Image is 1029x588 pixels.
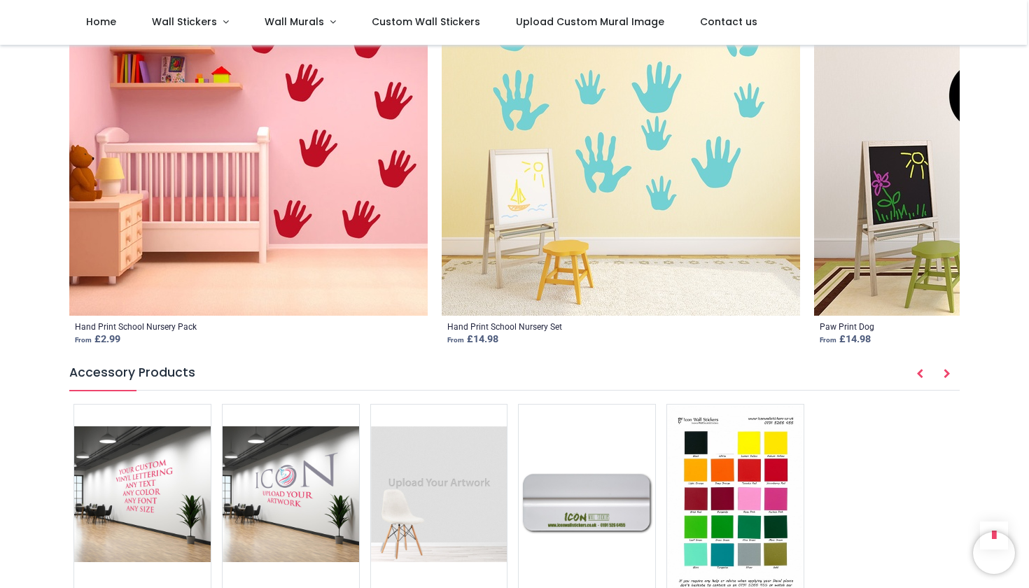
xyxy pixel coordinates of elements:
[447,321,562,333] a: Hand Print School Nursery Set
[973,532,1015,574] iframe: Brevo live chat
[265,15,324,29] span: Wall Murals
[820,336,836,344] span: From
[75,321,197,333] a: Hand Print School Nursery Pack
[447,333,498,345] strong: £ 14.98
[152,15,217,29] span: Wall Stickers
[86,15,116,29] span: Home
[75,336,92,344] span: From
[934,363,960,386] button: Next
[75,333,120,345] strong: £ 2.99
[516,15,664,29] span: Upload Custom Mural Image
[371,405,507,584] img: Custom Wallpaper Printing & Custom Wall Murals
[372,15,480,29] span: Custom Wall Stickers
[907,363,932,386] button: Prev
[69,364,960,391] h5: Accessory Products
[700,15,757,29] span: Contact us
[223,405,359,584] img: Custom Wall Sticker - Logo or Artwork Printing - Upload your design
[820,333,871,345] strong: £ 14.98
[820,321,874,333] a: Paw Print Dog
[74,405,211,584] img: Custom Wall Sticker Quote Any Text & Colour - Vinyl Lettering
[447,336,464,344] span: From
